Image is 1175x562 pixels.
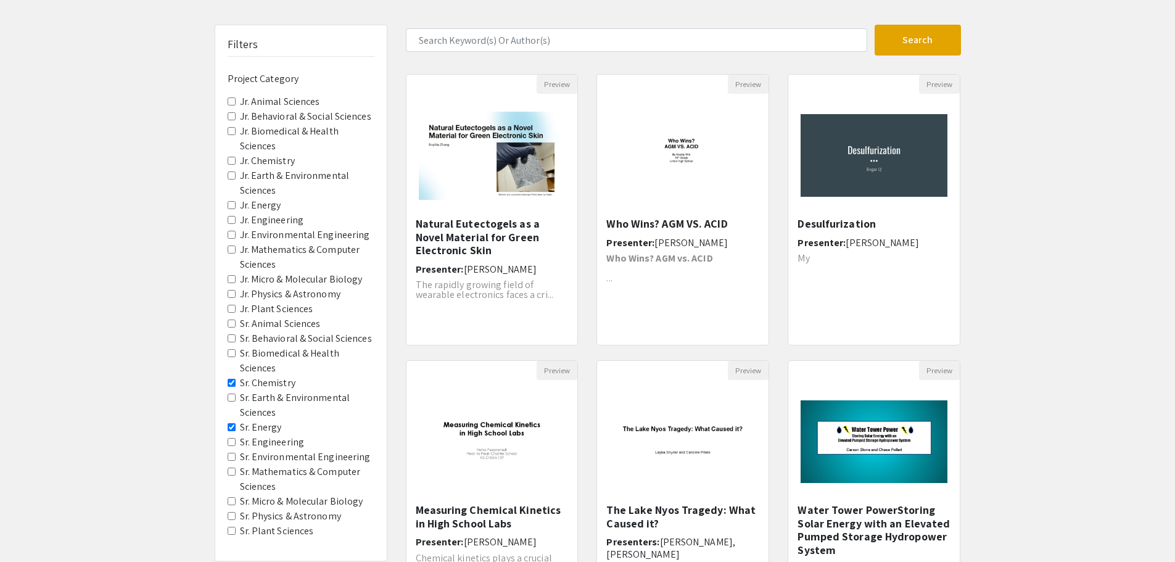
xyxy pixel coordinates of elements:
label: Jr. Biomedical & Health Sciences [240,124,374,154]
div: Open Presentation <p>Who Wins? AGM VS. ACID</p> [596,74,769,345]
h5: Desulfurization [798,217,950,231]
span: [PERSON_NAME] [846,236,918,249]
img: <p>Desulfurization</p> [788,102,960,209]
strong: Who Wins? AGM vs. ACID [606,252,712,265]
label: Sr. Environmental Engineering [240,450,371,465]
h6: Presenters: [606,536,759,560]
button: Preview [537,361,577,380]
label: Jr. Micro & Molecular Biology [240,272,363,287]
span: [PERSON_NAME], [PERSON_NAME] [606,535,735,560]
label: Sr. Engineering [240,435,305,450]
button: Preview [919,75,960,94]
label: Jr. Chemistry [240,154,295,168]
span: [PERSON_NAME] [464,263,537,276]
img: <p class="ql-align-center"><span style="background-color: transparent; color: rgb(0, 0, 0);">Wate... [788,388,960,495]
img: <p>Natural Eutectogels as a Novel Material for Green Electronic Skin</p> [406,99,578,212]
h5: Natural Eutectogels as a Novel Material for Green Electronic Skin [416,217,569,257]
label: Sr. Physics & Astronomy [240,509,341,524]
button: Preview [728,361,769,380]
h5: Who Wins? AGM VS. ACID [606,217,759,231]
label: Jr. Behavioral & Social Sciences [240,109,371,124]
div: Open Presentation <p>Natural Eutectogels as a Novel Material for Green Electronic Skin</p> [406,74,579,345]
button: Preview [537,75,577,94]
span: My [798,252,809,265]
h5: Water Tower PowerStoring Solar Energy with an Elevated Pumped Storage Hydropower System [798,503,950,556]
label: Jr. Mathematics & Computer Sciences [240,242,374,272]
label: Jr. Earth & Environmental Sciences [240,168,374,198]
img: <p>Who Wins? AGM VS. ACID</p> [597,102,769,209]
label: Sr. Energy [240,420,282,435]
label: Sr. Behavioral & Social Sciences [240,331,372,346]
label: Sr. Earth & Environmental Sciences [240,391,374,420]
label: Jr. Plant Sciences [240,302,313,316]
label: Sr. Biomedical & Health Sciences [240,346,374,376]
label: Sr. Animal Sciences [240,316,321,331]
h6: Presenter: [416,536,569,548]
input: Search Keyword(s) Or Author(s) [406,28,867,52]
h5: The Lake Nyos Tragedy: What Caused it? [606,503,759,530]
span: [PERSON_NAME] [464,535,537,548]
h5: Measuring Chemical Kinetics in High School Labs [416,503,569,530]
label: Sr. Plant Sciences [240,524,314,539]
div: Open Presentation <p>Desulfurization</p> [788,74,960,345]
img: <p>Measuring Chemical Kinetics in High School Labs</p> [406,388,578,495]
label: Jr. Animal Sciences [240,94,320,109]
div: ... [606,254,759,283]
button: Preview [728,75,769,94]
label: Jr. Physics & Astronomy [240,287,340,302]
img: <p>The Lake Nyos Tragedy: What Caused it?</p> [597,388,769,495]
label: Jr. Engineering [240,213,304,228]
label: Sr. Mathematics & Computer Sciences [240,465,374,494]
h6: Project Category [228,73,374,85]
h6: Presenter: [798,237,950,249]
h5: Filters [228,38,258,51]
button: Search [875,25,961,56]
span: [PERSON_NAME] [654,236,727,249]
h6: Presenter: [416,263,569,275]
label: Jr. Environmental Engineering [240,228,370,242]
label: Jr. Energy [240,198,281,213]
label: Sr. Micro & Molecular Biology [240,494,363,509]
h6: Presenter: [606,237,759,249]
span: The rapidly growing field of wearable electronics faces a cri... [416,278,554,301]
label: Sr. Chemistry [240,376,295,391]
button: Preview [919,361,960,380]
